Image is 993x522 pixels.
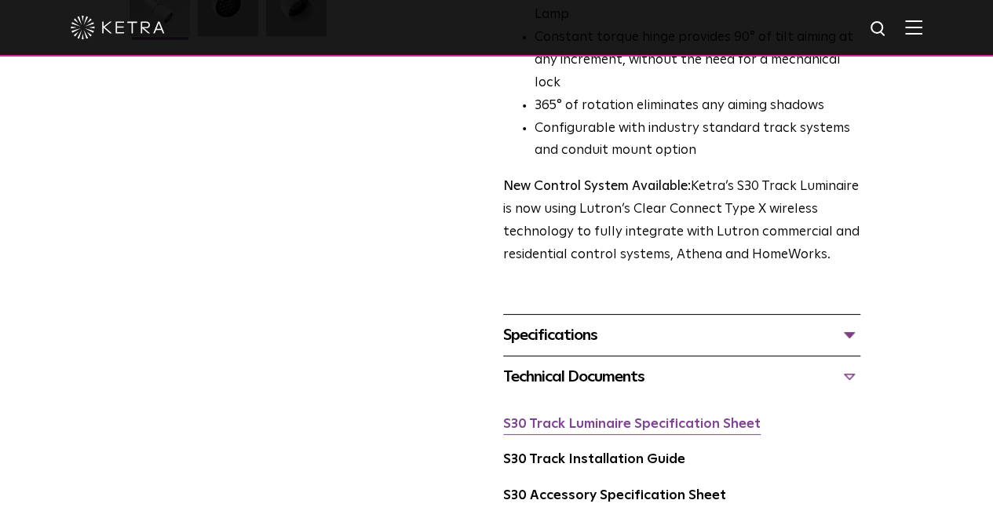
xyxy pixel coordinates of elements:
[535,95,860,118] li: 365° of rotation eliminates any aiming shadows
[503,489,726,502] a: S30 Accessory Specification Sheet
[503,323,860,348] div: Specifications
[503,418,761,431] a: S30 Track Luminaire Specification Sheet
[535,118,860,163] li: Configurable with industry standard track systems and conduit mount option
[71,16,165,39] img: ketra-logo-2019-white
[503,180,691,193] strong: New Control System Available:
[503,453,685,466] a: S30 Track Installation Guide
[503,176,860,267] p: Ketra’s S30 Track Luminaire is now using Lutron’s Clear Connect Type X wireless technology to ful...
[503,364,860,389] div: Technical Documents
[905,20,922,35] img: Hamburger%20Nav.svg
[535,27,860,95] li: Constant torque hinge provides 90° of tilt aiming at any increment, without the need for a mechan...
[869,20,889,39] img: search icon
